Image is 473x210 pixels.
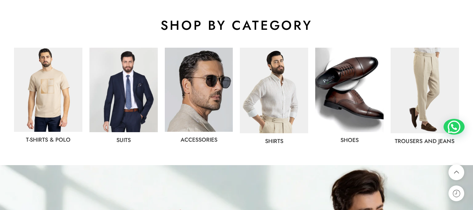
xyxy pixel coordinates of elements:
a: T-Shirts & Polo [26,136,70,144]
a: shoes [340,136,359,144]
a: Accessories [181,136,217,144]
a: Suits [116,136,131,144]
a: Trousers and jeans [395,137,454,145]
h2: shop by category [14,17,459,34]
a: Shirts [265,137,283,145]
